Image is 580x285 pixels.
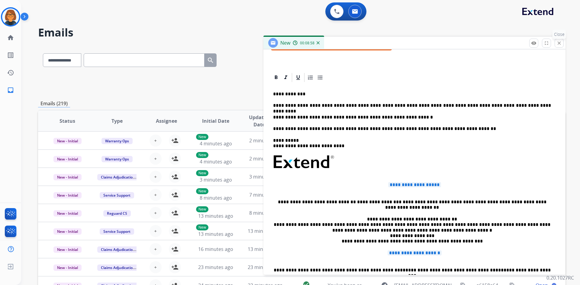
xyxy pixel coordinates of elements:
[7,69,14,76] mat-icon: history
[294,73,303,82] div: Underline
[154,227,157,235] span: +
[171,173,179,180] mat-icon: person_add
[7,52,14,59] mat-icon: list_alt
[97,264,139,271] span: Claims Adjudication
[156,117,177,125] span: Assignee
[200,140,232,147] span: 4 minutes ago
[150,135,162,147] button: +
[249,192,282,198] span: 7 minutes ago
[53,192,82,198] span: New - Initial
[100,228,134,235] span: Service Support
[171,264,179,271] mat-icon: person_add
[7,87,14,94] mat-icon: inbox
[280,40,290,46] span: New
[196,170,208,176] p: New
[103,210,131,217] span: Reguard CS
[38,27,565,39] h2: Emails
[60,117,75,125] span: Status
[154,173,157,180] span: +
[154,155,157,162] span: +
[249,155,282,162] span: 2 minutes ago
[171,155,179,162] mat-icon: person_add
[101,138,133,144] span: Warranty Ops
[306,73,315,82] div: Ordered List
[2,8,19,25] img: avatar
[198,213,233,219] span: 13 minutes ago
[171,191,179,198] mat-icon: person_add
[556,40,562,46] mat-icon: close
[200,176,232,183] span: 3 minutes ago
[248,264,283,271] span: 23 minutes ago
[272,73,281,82] div: Bold
[150,153,162,165] button: +
[154,137,157,144] span: +
[555,39,564,48] button: Close
[248,228,283,234] span: 13 minutes ago
[202,117,229,125] span: Initial Date
[150,243,162,255] button: +
[196,134,208,140] p: New
[200,195,232,201] span: 8 minutes ago
[150,171,162,183] button: +
[553,30,566,39] p: Close
[200,158,232,165] span: 4 minutes ago
[53,156,82,162] span: New - Initial
[248,246,283,252] span: 13 minutes ago
[154,191,157,198] span: +
[207,57,214,64] mat-icon: search
[196,206,208,212] p: New
[101,156,133,162] span: Warranty Ops
[154,209,157,217] span: +
[53,174,82,180] span: New - Initial
[544,40,549,46] mat-icon: fullscreen
[97,246,139,253] span: Claims Adjudication
[100,192,134,198] span: Service Support
[281,73,290,82] div: Italic
[154,264,157,271] span: +
[154,245,157,253] span: +
[249,137,282,144] span: 2 minutes ago
[53,246,82,253] span: New - Initial
[38,100,70,107] p: Emails (219)
[171,227,179,235] mat-icon: person_add
[53,210,82,217] span: New - Initial
[300,41,314,46] span: 00:08:58
[246,114,273,128] span: Updated Date
[171,137,179,144] mat-icon: person_add
[198,246,233,252] span: 16 minutes ago
[249,173,282,180] span: 3 minutes ago
[7,34,14,41] mat-icon: home
[198,231,233,237] span: 13 minutes ago
[150,189,162,201] button: +
[196,152,208,158] p: New
[150,225,162,237] button: +
[196,188,208,194] p: New
[198,264,233,271] span: 23 minutes ago
[150,207,162,219] button: +
[53,264,82,271] span: New - Initial
[111,117,123,125] span: Type
[316,73,325,82] div: Bullet List
[249,210,282,216] span: 8 minutes ago
[53,138,82,144] span: New - Initial
[546,274,574,281] p: 0.20.1027RC
[150,261,162,273] button: +
[171,209,179,217] mat-icon: person_add
[171,245,179,253] mat-icon: person_add
[53,228,82,235] span: New - Initial
[531,40,536,46] mat-icon: remove_red_eye
[97,174,139,180] span: Claims Adjudication
[196,224,208,230] p: New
